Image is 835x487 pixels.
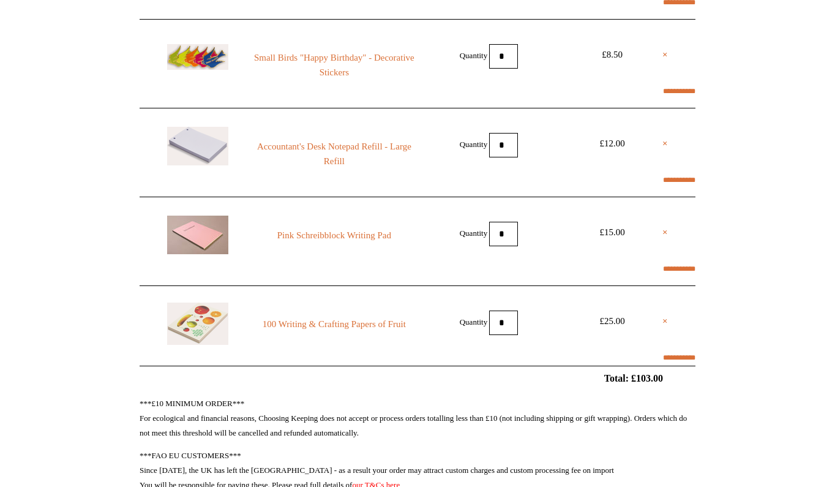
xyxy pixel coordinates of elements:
[585,136,640,151] div: £12.00
[662,136,668,151] a: ×
[251,228,417,243] a: Pink Schreibblock Writing Pad
[460,50,488,59] label: Quantity
[251,317,417,331] a: 100 Writing & Crafting Papers of Fruit
[111,372,724,384] h2: Total: £103.00
[251,50,417,80] a: Small Birds "Happy Birthday" - Decorative Stickers
[585,225,640,240] div: £15.00
[167,216,228,254] img: Pink Schreibblock Writing Pad
[585,314,640,328] div: £25.00
[167,303,228,345] img: 100 Writing & Crafting Papers of Fruit
[167,44,228,70] img: Small Birds "Happy Birthday" - Decorative Stickers
[167,127,228,165] img: Accountant's Desk Notepad Refill - Large Refill
[585,47,640,62] div: £8.50
[460,139,488,148] label: Quantity
[251,139,417,168] a: Accountant's Desk Notepad Refill - Large Refill
[460,228,488,237] label: Quantity
[460,317,488,326] label: Quantity
[662,314,668,328] a: ×
[140,396,695,440] p: ***£10 MINIMUM ORDER*** For ecological and financial reasons, Choosing Keeping does not accept or...
[662,225,668,240] a: ×
[662,47,668,62] a: ×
